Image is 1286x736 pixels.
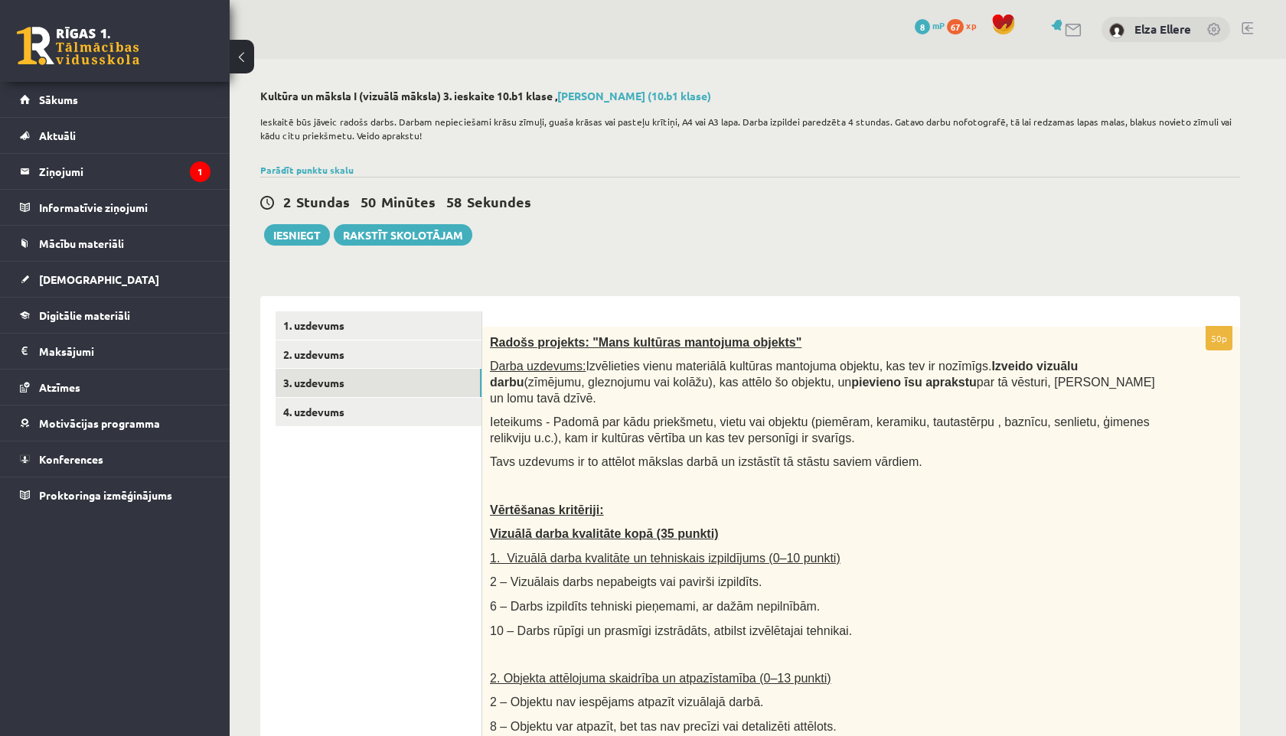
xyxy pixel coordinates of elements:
span: Proktoringa izmēģinājums [39,488,172,502]
span: Digitālie materiāli [39,308,130,322]
a: Konferences [20,441,211,477]
a: Proktoringa izmēģinājums [20,477,211,513]
span: xp [966,19,976,31]
span: Stundas [296,193,350,210]
legend: Maksājumi [39,334,211,369]
span: 2. Objekta attēlojuma skaidrība un atpazīstamība (0–13 punkti) [490,672,831,685]
a: 67 xp [947,19,984,31]
span: Vizuālā darba kvalitāte kopā (35 punkti) [490,527,718,540]
a: 8 mP [915,19,945,31]
span: 8 – Objektu var atpazīt, bet tas nav precīzi vai detalizēti attēlots. [490,720,837,733]
span: Sekundes [467,193,531,210]
a: Informatīvie ziņojumi [20,190,211,225]
a: Elza Ellere [1134,21,1191,37]
a: Sākums [20,82,211,117]
a: 2. uzdevums [276,340,481,369]
span: Ieteikums - Padomā par kādu priekšmetu, vietu vai objektu (piemēram, keramiku, tautastērpu , bazn... [490,415,1150,445]
span: Atzīmes [39,380,80,394]
legend: Informatīvie ziņojumi [39,190,211,225]
a: Rīgas 1. Tālmācības vidusskola [17,27,139,65]
a: 1. uzdevums [276,311,481,340]
a: Maksājumi [20,334,211,369]
span: mP [932,19,945,31]
span: Konferences [39,452,103,466]
span: 67 [947,19,964,34]
legend: Ziņojumi [39,154,211,189]
a: 3. uzdevums [276,369,481,397]
span: 1. Vizuālā darba kvalitāte un tehniskais izpildījums (0–10 punkti) [490,552,840,565]
img: Elza Ellere [1109,23,1124,38]
span: Tavs uzdevums ir to attēlot mākslas darbā un izstāstīt tā stāstu saviem vārdiem. [490,455,922,468]
a: Rakstīt skolotājam [334,224,472,246]
span: 2 – Vizuālais darbs nepabeigts vai pavirši izpildīts. [490,575,762,588]
span: Aktuāli [39,129,76,142]
span: Radošs projekts: "Mans kultūras mantojuma objekts" [490,336,801,349]
span: 58 [446,193,462,210]
span: 8 [915,19,930,34]
span: [DEMOGRAPHIC_DATA] [39,272,159,286]
span: Mācību materiāli [39,236,124,250]
b: Izveido vizuālu darbu [490,360,1078,389]
a: Digitālie materiāli [20,298,211,333]
p: 50p [1206,326,1232,350]
span: Vērtēšanas kritēriji: [490,503,604,516]
span: 50 [361,193,376,210]
span: 2 – Objektu nav iespējams atpazīt vizuālajā darbā. [490,695,764,708]
span: Minūtes [381,193,436,210]
b: pievieno īsu aprakstu [851,376,977,389]
span: Darba uzdevums: [490,360,586,373]
span: 6 – Darbs izpildīts tehniski pieņemami, ar dažām nepilnībām. [490,600,820,613]
span: Izvēlieties vienu materiālā kultūras mantojuma objektu, kas tev ir nozīmīgs. (zīmējumu, gleznojum... [490,360,1155,404]
button: Iesniegt [264,224,330,246]
p: Ieskaitē būs jāveic radošs darbs. Darbam nepieciešami krāsu zīmuļi, guaša krāsas vai pasteļu krīt... [260,115,1232,142]
a: Mācību materiāli [20,226,211,261]
a: Motivācijas programma [20,405,211,441]
span: Motivācijas programma [39,416,160,430]
i: 1 [190,161,211,182]
a: Parādīt punktu skalu [260,164,354,176]
a: Atzīmes [20,370,211,405]
a: 4. uzdevums [276,398,481,426]
span: 10 – Darbs rūpīgi un prasmīgi izstrādāts, atbilst izvēlētajai tehnikai. [490,624,852,637]
a: Ziņojumi1 [20,154,211,189]
a: [DEMOGRAPHIC_DATA] [20,262,211,297]
h2: Kultūra un māksla I (vizuālā māksla) 3. ieskaite 10.b1 klase , [260,90,1240,103]
a: Aktuāli [20,118,211,153]
span: 2 [283,193,291,210]
a: [PERSON_NAME] (10.b1 klase) [557,89,711,103]
span: Sākums [39,93,78,106]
